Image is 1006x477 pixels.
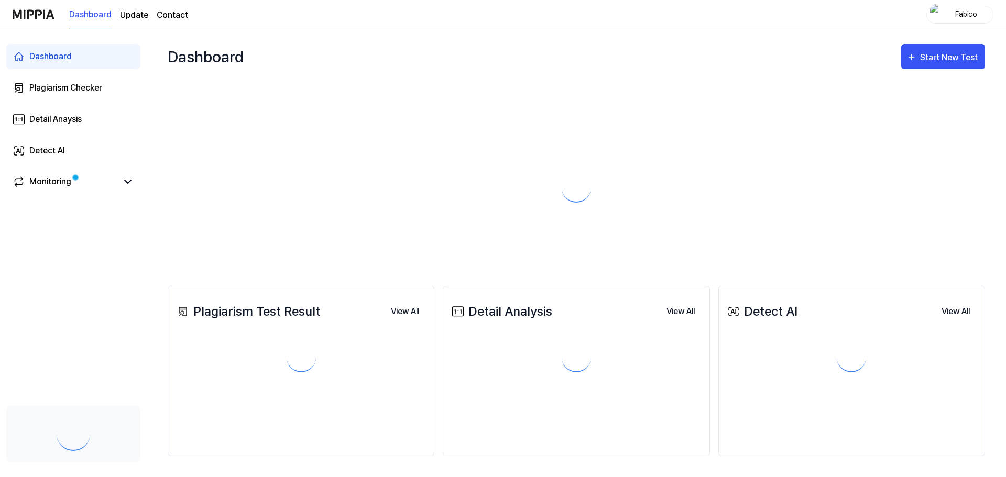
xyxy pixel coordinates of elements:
[29,50,72,63] div: Dashboard
[120,9,148,21] a: Update
[29,145,65,157] div: Detect AI
[450,302,552,321] div: Detail Analysis
[13,175,117,188] a: Monitoring
[6,44,140,69] a: Dashboard
[382,301,428,322] button: View All
[901,44,985,69] button: Start New Test
[6,75,140,101] a: Plagiarism Checker
[29,82,102,94] div: Plagiarism Checker
[157,9,188,21] a: Contact
[69,1,112,29] a: Dashboard
[920,51,980,64] div: Start New Test
[6,107,140,132] a: Detail Anaysis
[926,6,993,24] button: profileFabico
[933,301,978,322] button: View All
[174,302,320,321] div: Plagiarism Test Result
[946,8,987,20] div: Fabico
[725,302,797,321] div: Detect AI
[168,40,244,73] div: Dashboard
[29,175,71,188] div: Monitoring
[29,113,82,126] div: Detail Anaysis
[930,4,943,25] img: profile
[658,301,703,322] button: View All
[6,138,140,163] a: Detect AI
